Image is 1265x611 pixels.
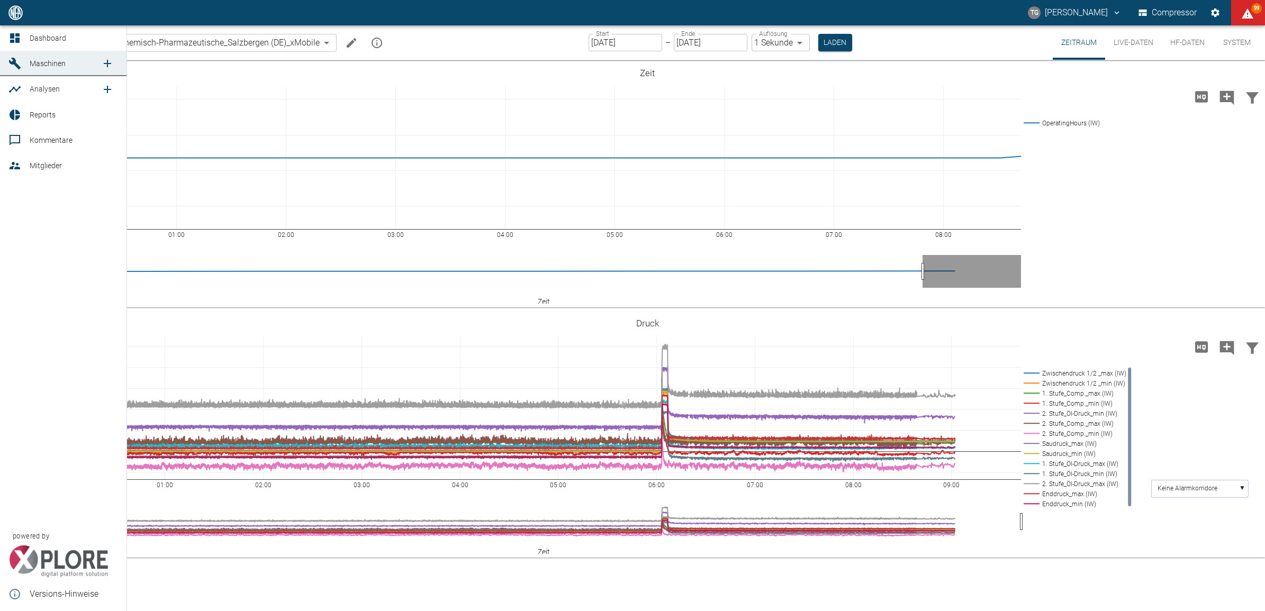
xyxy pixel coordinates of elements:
[665,37,671,49] p: –
[1158,485,1217,492] text: Keine Alarmkorridore
[818,34,852,51] button: Laden
[1214,83,1240,111] button: Kommentar hinzufügen
[1240,333,1265,361] button: Daten filtern
[1189,91,1214,101] span: Hohe Auflösung
[30,588,118,600] span: Versions-Hinweise
[1189,341,1214,351] span: Hohe Auflösung
[1026,3,1123,22] button: thomas.gregoir@neuman-esser.com
[366,32,387,53] button: mission info
[589,34,662,51] input: DD.MM.YYYY
[30,136,73,144] span: Kommentare
[30,34,66,42] span: Dashboard
[1240,83,1265,111] button: Daten filtern
[39,37,320,49] a: 99.2232/1_ H&R Chemisch-Pharmazeutische_Salzbergen (DE)_xMobile
[97,53,118,74] a: new /machines
[759,29,788,38] label: Auflösung
[97,79,118,100] a: new /analyses/list/0
[1105,25,1162,60] button: Live-Daten
[8,545,109,577] img: Xplore Logo
[7,5,24,20] img: logo
[30,111,56,119] span: Reports
[13,531,49,541] span: powered by
[1028,6,1041,19] div: TG
[1206,3,1225,22] button: Einstellungen
[752,34,810,51] div: 1 Sekunde
[681,29,695,38] label: Ende
[30,85,60,93] span: Analysen
[674,34,747,51] input: DD.MM.YYYY
[30,161,62,170] span: Mitglieder
[1136,3,1199,22] button: Compressor
[56,37,320,49] span: 99.2232/1_ H&R Chemisch-Pharmazeutische_Salzbergen (DE)_xMobile
[1214,333,1240,361] button: Kommentar hinzufügen
[596,29,609,38] label: Start
[1213,25,1261,60] button: System
[1251,3,1262,14] span: 99
[341,32,362,53] button: Machine bearbeiten
[1053,25,1105,60] button: Zeitraum
[1162,25,1213,60] button: HF-Daten
[30,59,66,68] span: Maschinen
